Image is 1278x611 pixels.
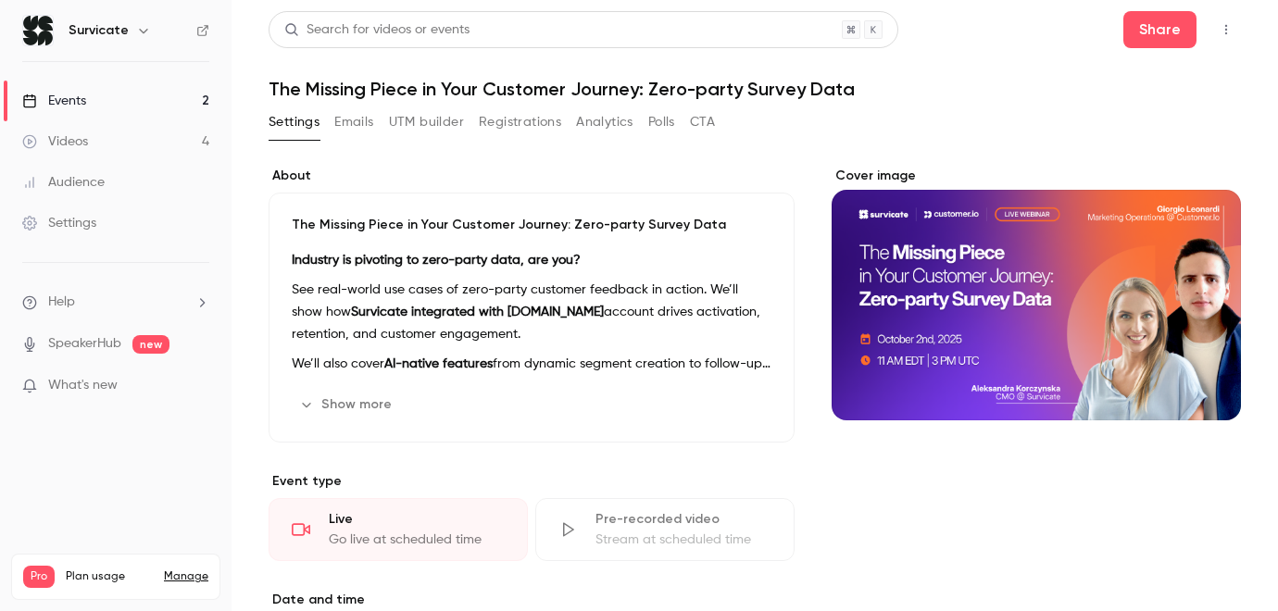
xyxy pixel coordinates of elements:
button: Share [1123,11,1197,48]
span: What's new [48,376,118,395]
h6: Survicate [69,21,129,40]
button: Registrations [479,107,561,137]
div: LiveGo live at scheduled time [269,498,528,561]
span: Pro [23,566,55,588]
button: Show more [292,390,403,419]
div: Settings [22,214,96,232]
p: Event type [269,472,795,491]
button: Emails [334,107,373,137]
button: Polls [648,107,675,137]
label: Cover image [832,167,1241,185]
iframe: Noticeable Trigger [187,378,209,394]
div: Videos [22,132,88,151]
button: UTM builder [389,107,464,137]
div: Stream at scheduled time [595,530,771,549]
p: See real-world use cases of zero-party customer feedback in action. We’ll show how account drives... [292,279,771,345]
div: Search for videos or events [284,20,470,40]
h1: The Missing Piece in Your Customer Journey: Zero-party Survey Data [269,78,1241,100]
span: new [132,335,169,354]
section: Cover image [832,167,1241,420]
img: Survicate [23,16,53,45]
div: Pre-recorded video [595,510,771,529]
button: CTA [690,107,715,137]
label: About [269,167,795,185]
strong: Industry is pivoting to zero-party data, are you? [292,254,581,267]
a: Manage [164,569,208,584]
p: We’ll also cover from dynamic segment creation to follow-up survey questions that adapt in real t... [292,353,771,375]
li: help-dropdown-opener [22,293,209,312]
span: Plan usage [66,569,153,584]
strong: with [DOMAIN_NAME] [479,305,604,318]
p: The Missing Piece in Your Customer Journey: Zero-party Survey Data [292,216,771,234]
a: SpeakerHub [48,334,121,354]
strong: Survicate [351,305,407,318]
div: Events [22,92,86,110]
strong: integrated [411,305,475,318]
strong: AI-native features [384,357,493,370]
div: Audience [22,173,105,192]
div: Go live at scheduled time [329,530,505,549]
div: Live [329,510,505,529]
button: Settings [269,107,319,137]
button: Analytics [576,107,633,137]
div: Pre-recorded videoStream at scheduled time [535,498,795,561]
label: Date and time [269,591,795,609]
span: Help [48,293,75,312]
